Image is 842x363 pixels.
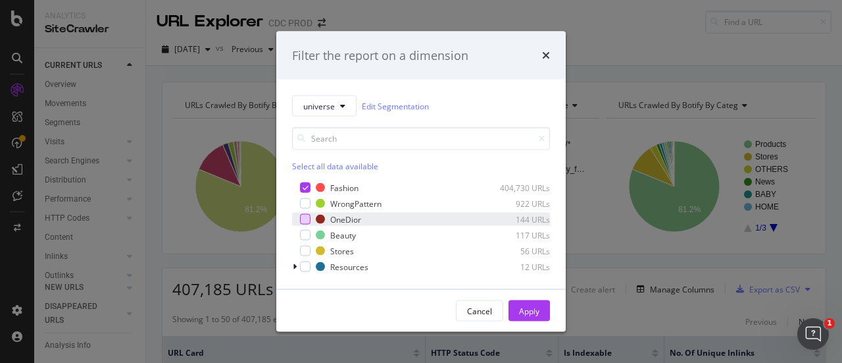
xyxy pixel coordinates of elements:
button: Cancel [456,300,503,321]
div: 404,730 URLs [485,182,550,193]
div: Stores [330,245,354,256]
div: 922 URLs [485,198,550,209]
div: OneDior [330,213,361,225]
input: Search [292,127,550,150]
button: Apply [508,300,550,321]
span: 1 [824,318,835,329]
div: Fashion [330,182,359,193]
div: times [542,47,550,64]
div: Filter the report on a dimension [292,47,468,64]
div: 12 URLs [485,261,550,272]
button: universe [292,96,357,117]
span: universe [303,100,335,111]
iframe: Intercom live chat [797,318,829,350]
div: modal [276,31,566,332]
div: Select all data available [292,161,550,172]
div: WrongPattern [330,198,382,209]
div: 56 URLs [485,245,550,256]
a: Edit Segmentation [362,99,429,113]
div: 117 URLs [485,229,550,240]
div: Resources [330,261,368,272]
div: 144 URLs [485,213,550,225]
div: Cancel [467,305,492,316]
div: Apply [519,305,539,316]
div: Beauty [330,229,356,240]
